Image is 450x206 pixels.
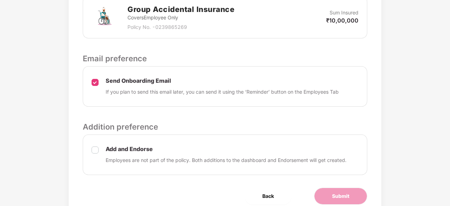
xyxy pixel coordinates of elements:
h2: Group Accidental Insurance [127,4,235,15]
button: Submit [314,188,367,205]
p: Email preference [83,52,367,64]
p: ₹10,00,000 [326,17,358,24]
p: Send Onboarding Email [106,77,339,85]
p: Sum Insured [330,9,358,17]
img: svg+xml;base64,PHN2ZyB4bWxucz0iaHR0cDovL3d3dy53My5vcmcvMjAwMC9zdmciIHdpZHRoPSI3MiIgaGVpZ2h0PSI3Mi... [92,5,117,30]
span: Back [262,192,274,200]
p: Employees are not part of the policy. Both additions to the dashboard and Endorsement will get cr... [106,156,346,164]
p: Policy No. - 0239865269 [127,23,235,31]
p: Add and Endorse [106,145,346,153]
p: Covers Employee Only [127,14,235,21]
p: If you plan to send this email later, you can send it using the ‘Reminder’ button on the Employee... [106,88,339,96]
button: Back [245,188,292,205]
p: Addition preference [83,121,367,133]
